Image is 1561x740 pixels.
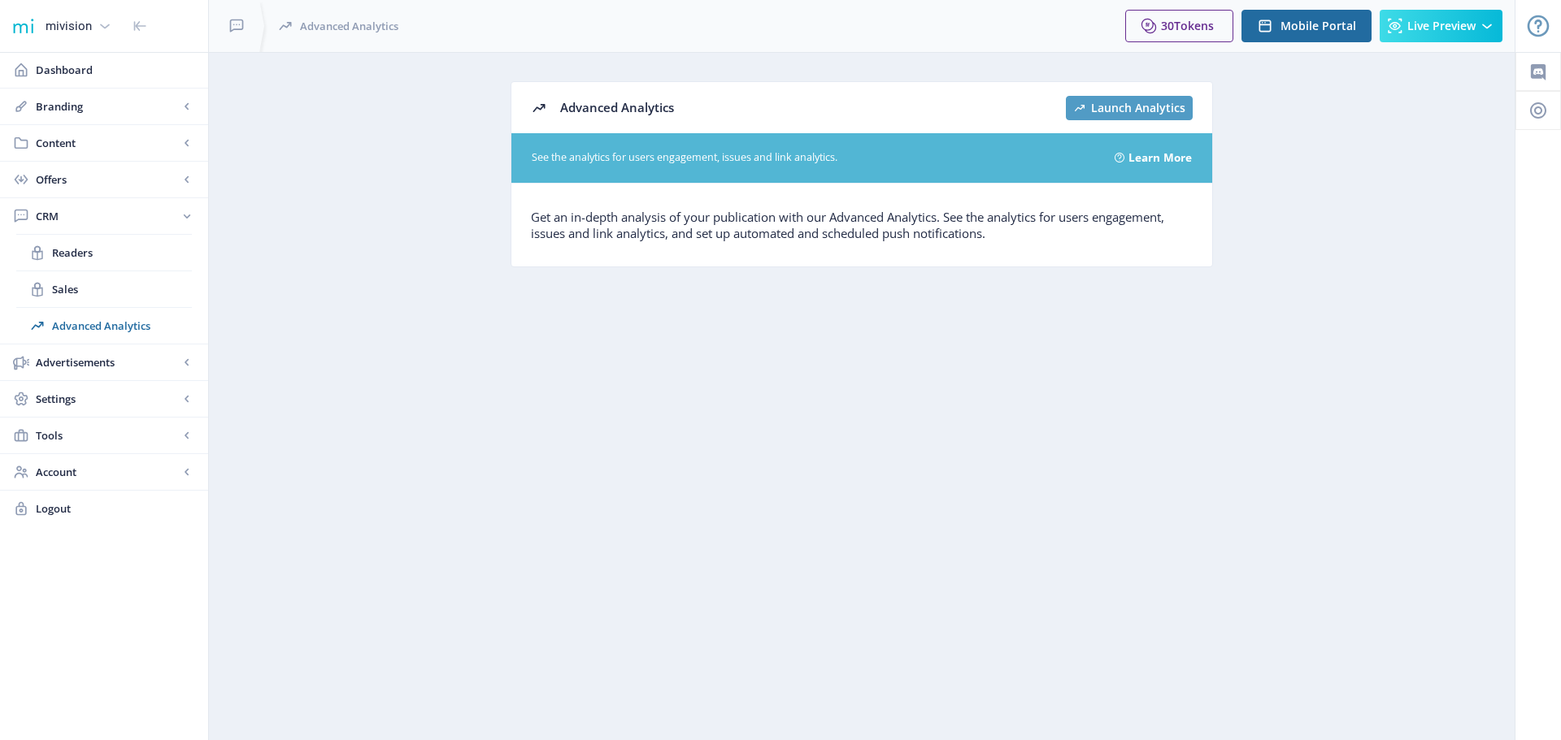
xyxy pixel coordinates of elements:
[1241,10,1372,42] button: Mobile Portal
[36,98,179,115] span: Branding
[52,245,192,261] span: Readers
[36,427,179,444] span: Tools
[52,318,192,334] span: Advanced Analytics
[46,8,92,44] div: mivision
[36,171,179,188] span: Offers
[36,354,179,370] span: Advertisements
[10,13,36,39] img: 1f20cf2a-1a19-485c-ac21-848c7d04f45b.png
[1128,145,1192,171] a: Learn More
[16,308,192,344] a: Advanced Analytics
[560,99,674,115] span: Advanced Analytics
[36,62,195,78] span: Dashboard
[1174,18,1214,33] span: Tokens
[36,135,179,151] span: Content
[1066,96,1193,120] button: Launch Analytics
[52,281,192,297] span: Sales
[36,464,179,480] span: Account
[1380,10,1502,42] button: Live Preview
[1125,10,1233,42] button: 30Tokens
[1281,19,1356,32] span: Mobile Portal
[16,235,192,270] a: Readers
[1407,19,1476,32] span: Live Preview
[300,18,398,34] span: Advanced Analytics
[36,500,195,517] span: Logout
[1091,102,1185,115] span: Launch Analytics
[36,391,179,407] span: Settings
[16,271,192,307] a: Sales
[531,209,1193,241] p: Get an in-depth analysis of your publication with our Advanced Analytics. See the analytics for u...
[36,208,179,224] span: CRM
[532,150,1095,166] span: See the analytics for users engagement, issues and link analytics.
